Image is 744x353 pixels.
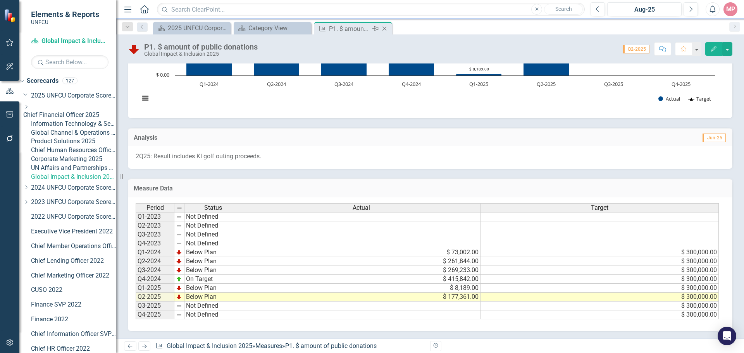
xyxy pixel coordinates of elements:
a: Executive Vice President 2022 [31,227,116,236]
div: Open Intercom Messenger [718,327,736,345]
td: $ 261,844.00 [242,257,480,266]
path: Q1-2024, 73,002. Actual. [186,61,232,75]
button: MP [723,2,737,16]
text: Q2-2025 [537,81,556,87]
button: Search [544,4,583,15]
img: 8DAGhfEEPCf229AAAAAElFTkSuQmCC [176,240,182,247]
button: Show Actual [658,95,680,102]
div: Global Impact & Inclusion 2025 [144,51,258,57]
a: Chief Human Resources Officer 2025 [31,146,116,155]
td: Below Plan [184,266,242,275]
td: $ 73,002.00 [242,248,480,257]
span: Target [591,204,608,211]
text: Q3-2025 [604,81,623,87]
small: UNFCU [31,19,99,25]
a: Global Channel & Operations 2025 [31,129,116,137]
td: $ 300,000.00 [480,284,719,293]
a: Finance 2022 [31,315,116,324]
a: Measures [255,342,282,350]
text: Q4-2025 [672,81,691,87]
a: CUSO 2022 [31,286,116,295]
button: Aug-25 [607,2,682,16]
td: $ 300,000.00 [480,310,719,319]
text: Q2-2024 [267,81,286,87]
h3: Analysis [134,134,428,141]
span: Elements & Reports [31,10,99,19]
text: $ 0.00 [156,71,169,78]
img: Below Plan [128,43,140,55]
td: Q2-2023 [136,221,174,230]
span: Period [146,204,164,211]
td: Q1-2024 [136,248,174,257]
img: 8DAGhfEEPCf229AAAAAElFTkSuQmCC [176,223,182,229]
td: Q4-2024 [136,275,174,284]
td: Not Defined [184,239,242,248]
td: Q3-2023 [136,230,174,239]
input: Search Below... [31,55,108,69]
td: Not Defined [184,230,242,239]
a: Product Solutions 2025 [31,137,116,146]
a: UN Affairs and Partnerships 2025 [31,164,116,173]
div: Aug-25 [610,5,679,14]
text: Q3-2024 [334,81,354,87]
img: 8DAGhfEEPCf229AAAAAElFTkSuQmCC [176,303,182,309]
td: Not Defined [184,221,242,230]
text: Q1-2025 [469,81,488,87]
div: P1. $ amount of public donations [144,43,258,51]
td: Not Defined [184,212,242,221]
td: Below Plan [184,293,242,302]
a: Chief Information Officer SVP 2022 [31,330,116,339]
p: 2Q25: Result includes KI golf outing proceeds. [136,152,725,161]
img: 8DAGhfEEPCf229AAAAAElFTkSuQmCC [176,214,182,220]
span: Actual [353,204,370,211]
button: Show Target [689,95,711,102]
a: 2023 UNFCU Corporate Scorecard [31,198,116,207]
a: Global Impact & Inclusion 2025 [167,342,252,350]
text: $ 8,189.00 [469,66,489,72]
td: Not Defined [184,310,242,319]
a: Corporate Marketing 2025 [31,155,116,164]
text: Q1-2024 [200,81,219,87]
a: 2025 UNFCU Corporate Scorecard [31,91,116,100]
td: $ 8,189.00 [242,284,480,293]
a: Global Impact & Inclusion 2025 [31,173,116,182]
text: Q4-2024 [402,81,421,87]
path: Q1-2025, 8,189. Actual. [456,74,502,75]
img: zOikAAAAAElFTkSuQmCC [176,276,182,282]
button: View chart menu, Chart [140,93,151,104]
span: Q2-2025 [623,45,649,53]
a: 2022 UNFCU Corporate Scorecard [31,212,116,221]
span: Status [204,204,222,211]
div: Category View [248,23,309,33]
div: » » [155,342,424,351]
div: P1. $ amount of public donations [285,342,377,350]
div: 2025 UNFCU Corporate Balanced Scorecard [168,23,229,33]
a: Information Technology & Security 2025 [31,120,116,129]
img: TnMDeAgwAPMxUmUi88jYAAAAAElFTkSuQmCC [176,294,182,300]
img: 8DAGhfEEPCf229AAAAAElFTkSuQmCC [176,205,183,211]
a: Category View [236,23,309,33]
td: $ 300,000.00 [480,257,719,266]
td: Q3-2024 [136,266,174,275]
img: TnMDeAgwAPMxUmUi88jYAAAAAElFTkSuQmCC [176,258,182,264]
td: $ 269,233.00 [242,266,480,275]
a: Finance SVP 2022 [31,300,116,309]
div: 127 [62,78,77,84]
td: Q4-2023 [136,239,174,248]
td: Q2-2025 [136,293,174,302]
img: 8DAGhfEEPCf229AAAAAElFTkSuQmCC [176,312,182,318]
td: Q4-2025 [136,310,174,319]
td: On Target [184,275,242,284]
a: Chief Financial Officer 2025 [23,111,116,120]
td: $ 300,000.00 [480,248,719,257]
img: TnMDeAgwAPMxUmUi88jYAAAAAElFTkSuQmCC [176,267,182,273]
td: Below Plan [184,257,242,266]
td: Q2-2024 [136,257,174,266]
span: Jun-25 [703,134,726,142]
a: 2024 UNFCU Corporate Scorecard [31,183,116,192]
td: Below Plan [184,284,242,293]
td: Not Defined [184,302,242,310]
h3: Measure Data [134,185,727,192]
input: Search ClearPoint... [157,3,585,16]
